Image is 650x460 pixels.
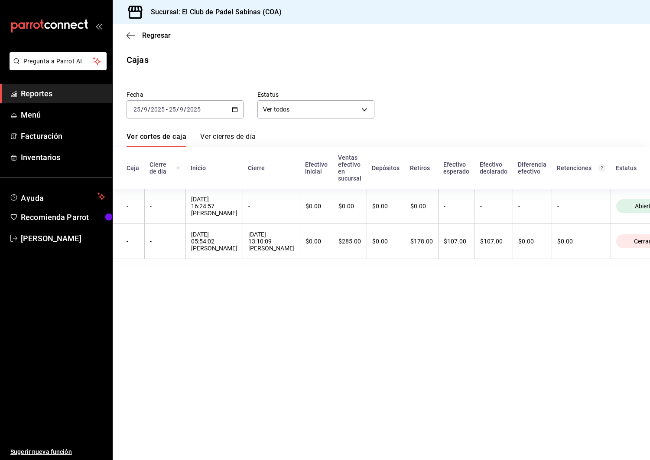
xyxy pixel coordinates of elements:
[166,106,168,113] span: -
[143,106,148,113] input: --
[191,164,237,171] div: Inicio
[150,203,180,210] div: -
[305,161,328,175] div: Efectivo inicial
[557,203,605,210] div: -
[200,132,256,147] a: Ver cierres de día
[127,203,139,210] div: -
[372,203,400,210] div: $0.00
[21,211,105,223] span: Recomienda Parrot
[179,106,184,113] input: --
[186,106,201,113] input: ----
[372,164,400,171] div: Depósitos
[338,238,361,245] div: $285.00
[148,106,150,113] span: /
[127,31,171,39] button: Regresar
[443,161,469,175] div: Efectivo esperado
[557,238,605,245] div: $0.00
[127,92,244,98] label: Fecha
[127,238,139,245] div: -
[305,203,328,210] div: $0.00
[444,238,469,245] div: $107.00
[176,106,179,113] span: /
[21,151,105,163] span: Inventarios
[144,7,282,17] h3: Sucursal: El Club de Padel Sabinas (COA)
[410,238,433,245] div: $178.00
[149,161,180,175] div: Cierre de día
[518,238,546,245] div: $0.00
[410,164,433,171] div: Retiros
[127,132,186,147] a: Ver cortes de caja
[480,161,507,175] div: Efectivo declarado
[248,164,295,171] div: Cierre
[141,106,143,113] span: /
[21,109,105,121] span: Menú
[372,238,400,245] div: $0.00
[127,132,256,147] div: navigation tabs
[95,23,102,30] button: open_drawer_menu
[305,238,328,245] div: $0.00
[480,238,507,245] div: $107.00
[127,53,149,66] div: Cajas
[480,203,507,210] div: -
[598,164,605,171] svg: Total de retenciones de propinas registradas
[518,203,546,210] div: -
[6,63,107,72] a: Pregunta a Parrot AI
[410,203,433,210] div: $0.00
[21,88,105,99] span: Reportes
[133,106,141,113] input: --
[338,154,361,182] div: Ventas efectivo en sucursal
[257,92,374,98] label: Estatus
[191,196,237,217] div: [DATE] 16:24:57 [PERSON_NAME]
[142,31,171,39] span: Regresar
[127,164,139,171] div: Caja
[10,447,105,457] span: Sugerir nueva función
[248,231,295,252] div: [DATE] 13:10:09 [PERSON_NAME]
[191,231,237,252] div: [DATE] 05:54:02 [PERSON_NAME]
[444,203,469,210] div: -
[10,52,107,70] button: Pregunta a Parrot AI
[257,100,374,118] div: Ver todos
[21,233,105,244] span: [PERSON_NAME]
[169,106,176,113] input: --
[150,238,180,245] div: -
[21,191,94,202] span: Ayuda
[338,203,361,210] div: $0.00
[23,57,93,66] span: Pregunta a Parrot AI
[518,161,546,175] div: Diferencia efectivo
[21,130,105,142] span: Facturación
[248,203,295,210] div: -
[184,106,186,113] span: /
[150,106,165,113] input: ----
[557,164,605,171] div: Retenciones
[176,164,180,171] svg: El número de cierre de día es consecutivo y consolida todos los cortes de caja previos en un únic...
